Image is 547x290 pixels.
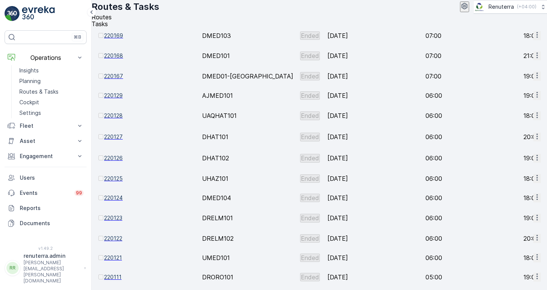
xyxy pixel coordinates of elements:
[202,208,299,228] td: DRELM101
[425,169,523,188] td: 06:00
[20,54,71,61] p: Operations
[5,149,87,164] button: Engagement
[425,67,523,85] td: 07:00
[202,268,299,286] td: DRORO101
[20,219,84,227] p: Documents
[301,133,319,140] p: Ended
[16,108,87,118] a: Settings
[300,234,320,243] button: Ended
[300,273,320,281] button: Ended
[202,45,299,66] td: DMED101
[104,273,201,281] a: 220111
[301,92,319,99] p: Ended
[104,175,201,182] a: 220125
[300,111,320,120] button: Ended
[202,169,299,188] td: UHAZ101
[20,174,84,182] p: Users
[300,52,320,60] button: Ended
[474,3,485,11] img: Screenshot_2024-07-26_at_13.33.01.png
[425,248,523,267] td: 06:00
[104,194,201,202] a: 220124
[202,26,299,45] td: DMED103
[74,34,81,40] p: ⌘B
[104,92,201,99] a: 220129
[92,20,108,28] span: Tasks
[301,155,319,161] p: Ended
[327,188,425,207] td: [DATE]
[202,105,299,126] td: UAQHAT101
[301,274,319,281] p: Ended
[300,133,320,141] button: Ended
[202,229,299,248] td: DRELM102
[20,152,71,160] p: Engagement
[202,188,299,207] td: DMED104
[22,6,55,21] img: logo_light-DOdMpM7g.png
[425,26,523,45] td: 07:00
[19,99,39,106] p: Cockpit
[92,1,159,13] p: Routes & Tasks
[301,73,319,80] p: Ended
[202,67,299,85] td: DMED01-[GEOGRAPHIC_DATA]
[327,45,425,66] td: [DATE]
[20,189,70,197] p: Events
[104,32,201,39] a: 220169
[327,148,425,168] td: [DATE]
[425,268,523,286] td: 05:00
[300,72,320,80] button: Ended
[5,50,87,65] button: Operations
[300,254,320,262] button: Ended
[104,133,201,141] span: 220127
[327,86,425,105] td: [DATE]
[327,208,425,228] td: [DATE]
[327,105,425,126] td: [DATE]
[301,215,319,221] p: Ended
[76,190,82,196] p: 99
[5,246,87,251] span: v 1.49.2
[327,67,425,85] td: [DATE]
[5,252,87,284] button: RRrenuterra.admin[PERSON_NAME][EMAIL_ADDRESS][PERSON_NAME][DOMAIN_NAME]
[327,127,425,147] td: [DATE]
[5,170,87,185] a: Users
[19,77,41,85] p: Planning
[104,254,201,262] a: 220121
[104,72,201,80] a: 220167
[104,235,201,242] a: 220122
[517,4,536,10] p: ( +04:00 )
[16,86,87,97] a: Routes & Tasks
[301,194,319,201] p: Ended
[16,76,87,86] a: Planning
[104,52,201,60] a: 220168
[425,208,523,228] td: 06:00
[20,137,71,145] p: Asset
[301,235,319,242] p: Ended
[300,174,320,183] button: Ended
[301,32,319,39] p: Ended
[5,133,87,149] button: Asset
[19,67,39,74] p: Insights
[425,229,523,248] td: 06:00
[425,148,523,168] td: 06:00
[301,112,319,119] p: Ended
[425,188,523,207] td: 06:00
[19,109,41,117] p: Settings
[104,214,201,222] a: 220123
[24,252,81,260] p: renuterra.admin
[202,127,299,147] td: DHAT101
[5,201,87,216] a: Reports
[300,214,320,222] button: Ended
[327,229,425,248] td: [DATE]
[202,248,299,267] td: UMED101
[5,216,87,231] a: Documents
[104,112,201,119] a: 220128
[104,154,201,162] a: 220126
[489,3,514,11] p: Renuterra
